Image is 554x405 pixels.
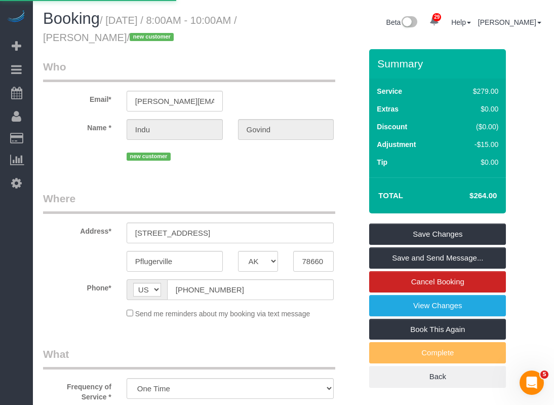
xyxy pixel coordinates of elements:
span: 29 [432,13,441,21]
span: Booking [43,10,100,27]
a: Cancel Booking [369,271,506,292]
div: $0.00 [452,157,499,167]
legend: Where [43,191,335,214]
div: -$15.00 [452,139,499,150]
a: [PERSON_NAME] [478,18,541,26]
label: Adjustment [377,139,416,150]
div: $279.00 [452,86,499,96]
label: Discount [377,122,407,132]
a: Book This Again [369,319,506,340]
div: $0.00 [452,104,499,114]
label: Phone* [35,279,119,293]
strong: Total [378,191,403,200]
a: Save Changes [369,224,506,245]
input: Last Name* [238,119,334,140]
a: Help [451,18,471,26]
a: View Changes [369,295,506,316]
label: Frequency of Service * [35,378,119,402]
a: Back [369,366,506,387]
legend: What [43,347,335,370]
label: Service [377,86,402,96]
img: New interface [401,16,417,29]
img: Automaid Logo [6,10,26,24]
a: 29 [424,10,444,32]
input: City* [127,251,223,272]
input: Zip Code* [293,251,334,272]
div: ($0.00) [452,122,499,132]
span: new customer [127,153,171,161]
h3: Summary [377,58,501,69]
label: Extras [377,104,399,114]
input: First Name* [127,119,223,140]
a: Save and Send Message... [369,247,506,269]
span: new customer [130,33,174,41]
span: Send me reminders about my booking via text message [135,310,310,318]
span: / [127,32,177,43]
label: Tip [377,157,387,167]
input: Phone* [167,279,334,300]
a: Beta [386,18,418,26]
legend: Who [43,59,335,82]
input: Email* [127,91,223,112]
label: Address* [35,223,119,236]
iframe: Intercom live chat [520,371,544,395]
span: 5 [540,371,548,379]
h4: $264.00 [439,192,497,200]
label: Email* [35,91,119,104]
small: / [DATE] / 8:00AM - 10:00AM / [PERSON_NAME] [43,15,237,43]
label: Name * [35,119,119,133]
